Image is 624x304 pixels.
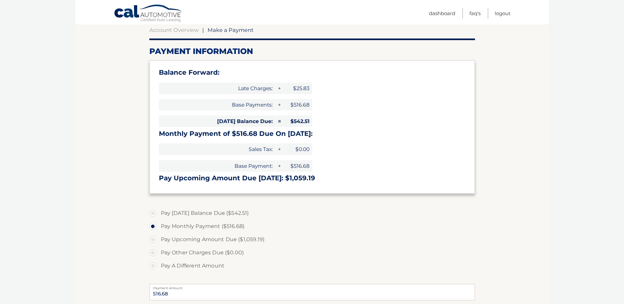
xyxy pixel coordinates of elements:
[159,68,465,77] h3: Balance Forward:
[469,8,481,19] a: FAQ's
[149,46,475,56] h2: Payment Information
[276,160,282,172] span: +
[283,83,312,94] span: $25.83
[149,284,475,300] input: Payment Amount
[276,115,282,127] span: =
[149,220,475,233] label: Pay Monthly Payment ($516.68)
[208,27,254,33] span: Make a Payment
[283,99,312,111] span: $516.68
[202,27,204,33] span: |
[149,246,475,259] label: Pay Other Charges Due ($0.00)
[159,174,465,182] h3: Pay Upcoming Amount Due [DATE]: $1,059.19
[149,233,475,246] label: Pay Upcoming Amount Due ($1,059.19)
[276,99,282,111] span: +
[276,143,282,155] span: +
[149,27,199,33] a: Account Overview
[283,160,312,172] span: $516.68
[276,83,282,94] span: +
[283,115,312,127] span: $542.51
[114,4,183,23] a: Cal Automotive
[149,207,475,220] label: Pay [DATE] Balance Due ($542.51)
[159,83,275,94] span: Late Charges:
[159,115,275,127] span: [DATE] Balance Due:
[429,8,455,19] a: Dashboard
[149,259,475,272] label: Pay A Different Amount
[149,284,475,289] label: Payment Amount
[159,143,275,155] span: Sales Tax:
[159,99,275,111] span: Base Payments:
[495,8,511,19] a: Logout
[159,160,275,172] span: Base Payment:
[283,143,312,155] span: $0.00
[159,130,465,138] h3: Monthly Payment of $516.68 Due On [DATE]:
